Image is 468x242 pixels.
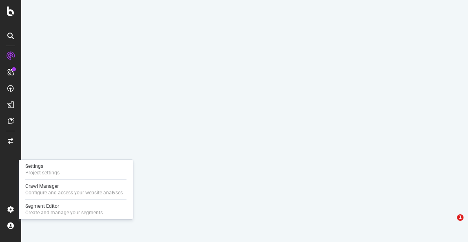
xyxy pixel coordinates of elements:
[25,189,123,196] div: Configure and access your website analyses
[22,202,130,217] a: Segment EditorCreate and manage your segments
[25,169,60,176] div: Project settings
[440,214,460,234] iframe: Intercom live chat
[25,183,123,189] div: Crawl Manager
[22,162,130,177] a: SettingsProject settings
[22,182,130,197] a: Crawl ManagerConfigure and access your website analyses
[25,209,103,216] div: Create and manage your segments
[457,214,464,221] span: 1
[25,203,103,209] div: Segment Editor
[25,163,60,169] div: Settings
